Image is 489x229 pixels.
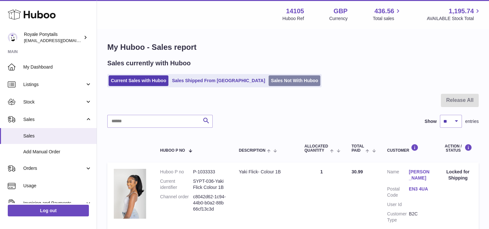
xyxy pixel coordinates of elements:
div: Locked for Shipping [443,169,472,181]
div: Royale Ponytails [24,31,82,44]
span: Total paid [352,144,364,153]
strong: GBP [334,7,347,16]
dt: Channel order [160,194,193,212]
dd: SYPT-036-Yaki Flick Colour 1B [193,178,226,191]
dt: Huboo P no [160,169,193,175]
span: Stock [23,99,85,105]
dt: Customer Type [387,211,409,223]
span: Sales [23,116,85,123]
span: 1,195.74 [449,7,474,16]
label: Show [425,118,437,125]
a: 1,195.74 AVAILABLE Stock Total [427,7,481,22]
span: Usage [23,183,92,189]
span: ALLOCATED Quantity [304,144,328,153]
span: entries [465,118,479,125]
div: Yaki Flick- Colour 1B [239,169,292,175]
a: Sales Shipped From [GEOGRAPHIC_DATA] [170,75,267,86]
dd: c8042d62-1c94-44b0-b0a2-88b66cf13c3d [193,194,226,212]
dd: P-1033333 [193,169,226,175]
dt: User Id [387,202,409,208]
span: Huboo P no [160,148,185,153]
dt: Postal Code [387,186,409,198]
span: Invoicing and Payments [23,200,85,206]
span: AVAILABLE Stock Total [427,16,481,22]
a: Sales Not With Huboo [269,75,320,86]
dt: Current identifier [160,178,193,191]
a: EN3 4UA [409,186,431,192]
span: Add Manual Order [23,149,92,155]
span: Orders [23,165,85,171]
img: 141051741007158.png [114,169,146,219]
div: Huboo Ref [282,16,304,22]
span: 436.56 [374,7,394,16]
img: qphill92@gmail.com [8,33,17,42]
dd: B2C [409,211,431,223]
div: Action / Status [443,144,472,153]
dt: Name [387,169,409,183]
span: Sales [23,133,92,139]
span: 30.99 [352,169,363,174]
a: 436.56 Total sales [373,7,401,22]
span: My Dashboard [23,64,92,70]
div: Currency [329,16,348,22]
strong: 14105 [286,7,304,16]
div: Customer [387,144,431,153]
a: [PERSON_NAME] [409,169,431,181]
h1: My Huboo - Sales report [107,42,479,52]
span: Listings [23,82,85,88]
span: Total sales [373,16,401,22]
span: Description [239,148,265,153]
span: [EMAIL_ADDRESS][DOMAIN_NAME] [24,38,95,43]
a: Current Sales with Huboo [109,75,168,86]
h2: Sales currently with Huboo [107,59,191,68]
a: Log out [8,205,89,216]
